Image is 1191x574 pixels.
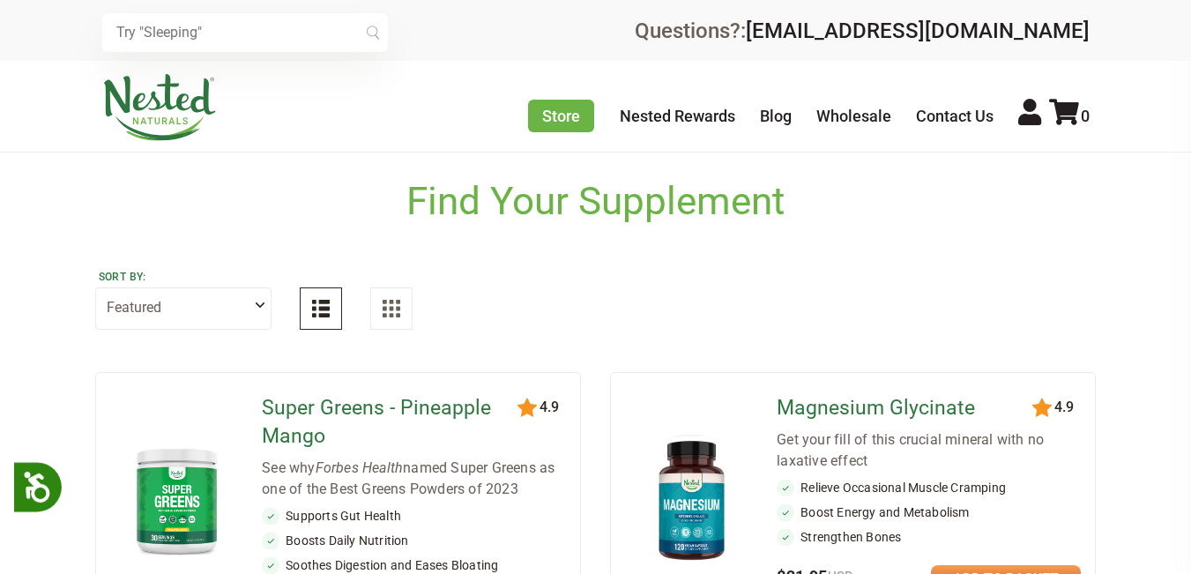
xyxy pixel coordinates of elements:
a: Contact Us [916,107,994,125]
span: 0 [1081,107,1090,125]
img: Nested Naturals [102,74,217,141]
input: Try "Sleeping" [102,13,388,52]
li: Boost Energy and Metabolism [777,503,1081,521]
img: List [312,300,330,317]
a: [EMAIL_ADDRESS][DOMAIN_NAME] [746,19,1090,43]
a: Blog [760,107,792,125]
a: Magnesium Glycinate [777,394,1035,422]
div: Get your fill of this crucial mineral with no laxative effect [777,429,1081,472]
img: Super Greens - Pineapple Mango [124,440,230,562]
li: Strengthen Bones [777,528,1081,546]
h1: Find Your Supplement [406,179,785,224]
img: Grid [383,300,400,317]
em: Forbes Health [316,459,404,476]
li: Boosts Daily Nutrition [262,532,566,549]
div: See why named Super Greens as one of the Best Greens Powders of 2023 [262,458,566,500]
div: Questions?: [635,20,1090,41]
a: 0 [1049,107,1090,125]
li: Supports Gut Health [262,507,566,525]
label: Sort by: [99,270,268,284]
li: Soothes Digestion and Eases Bloating [262,556,566,574]
a: Wholesale [816,107,891,125]
a: Super Greens - Pineapple Mango [262,394,520,451]
img: Magnesium Glycinate [639,432,745,569]
a: Store [528,100,594,132]
a: Nested Rewards [620,107,735,125]
li: Relieve Occasional Muscle Cramping [777,479,1081,496]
